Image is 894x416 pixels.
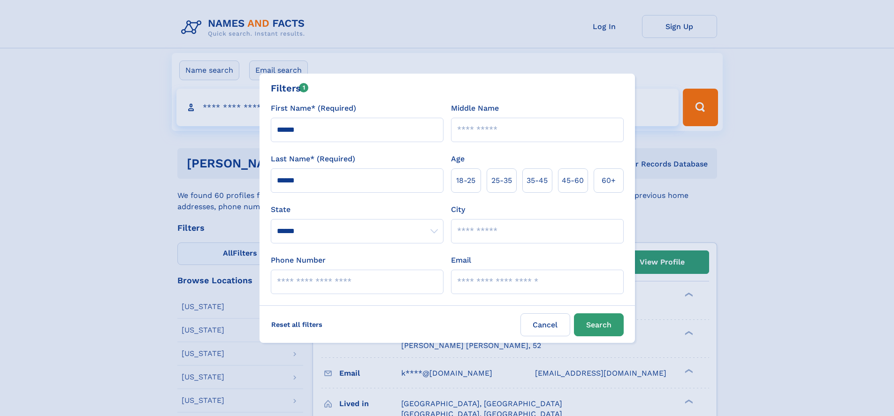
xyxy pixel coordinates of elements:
label: Reset all filters [265,313,329,336]
label: First Name* (Required) [271,103,356,114]
label: State [271,204,443,215]
button: Search [574,313,624,336]
span: 25‑35 [491,175,512,186]
label: Age [451,153,465,165]
span: 18‑25 [456,175,475,186]
span: 35‑45 [527,175,548,186]
span: 45‑60 [562,175,584,186]
label: City [451,204,465,215]
label: Middle Name [451,103,499,114]
label: Email [451,255,471,266]
div: Filters [271,81,309,95]
label: Last Name* (Required) [271,153,355,165]
span: 60+ [602,175,616,186]
label: Phone Number [271,255,326,266]
label: Cancel [520,313,570,336]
